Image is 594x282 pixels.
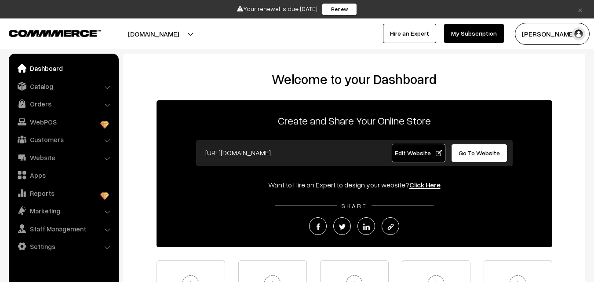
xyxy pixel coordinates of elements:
[11,238,116,254] a: Settings
[11,221,116,237] a: Staff Management
[11,203,116,219] a: Marketing
[444,24,504,43] a: My Subscription
[322,3,357,15] a: Renew
[11,167,116,183] a: Apps
[395,149,442,157] span: Edit Website
[11,78,116,94] a: Catalog
[11,185,116,201] a: Reports
[9,30,101,37] img: COMMMERCE
[3,3,591,15] div: Your renewal is due [DATE]
[11,96,116,112] a: Orders
[157,113,552,128] p: Create and Share Your Online Store
[392,144,445,162] a: Edit Website
[409,180,441,189] a: Click Here
[383,24,436,43] a: Hire an Expert
[132,71,576,87] h2: Welcome to your Dashboard
[11,150,116,165] a: Website
[515,23,590,45] button: [PERSON_NAME]
[574,4,586,15] a: ×
[97,23,210,45] button: [DOMAIN_NAME]
[459,149,500,157] span: Go To Website
[337,202,372,209] span: SHARE
[157,179,552,190] div: Want to Hire an Expert to design your website?
[451,144,508,162] a: Go To Website
[11,114,116,130] a: WebPOS
[9,27,86,38] a: COMMMERCE
[11,132,116,147] a: Customers
[11,60,116,76] a: Dashboard
[572,27,585,40] img: user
